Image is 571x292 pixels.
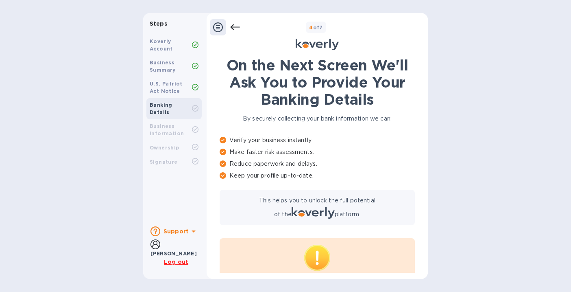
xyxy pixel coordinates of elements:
p: Make faster risk assessments. [220,148,415,156]
b: Banking Details [150,102,172,115]
b: Support [163,228,189,235]
u: Log out [164,259,188,265]
p: Verify your business instantly. [220,136,415,145]
p: This helps you to unlock the full potential [259,196,375,205]
h1: On the Next Screen We'll Ask You to Provide Your Banking Details [220,57,415,108]
b: Ownership [150,145,179,151]
b: Koverly Account [150,38,173,52]
p: Reduce paperwork and delays. [220,160,415,168]
b: Business Summary [150,59,176,73]
b: U.S. Patriot Act Notice [150,81,183,94]
b: of 7 [309,24,323,31]
b: [PERSON_NAME] [150,250,197,257]
b: Signature [150,159,178,165]
b: Steps [150,20,167,27]
p: Keep your profile up-to-date. [220,171,415,180]
p: By securely collecting your bank information we can: [220,114,415,123]
b: Business Information [150,123,184,136]
span: 4 [309,24,313,31]
p: of the platform. [274,207,360,219]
